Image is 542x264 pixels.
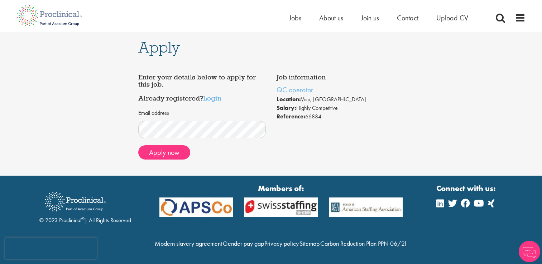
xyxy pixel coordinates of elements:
[223,239,264,248] a: Gender pay gap
[138,38,180,57] span: Apply
[39,186,131,225] div: © 2023 Proclinical | All Rights Reserved
[289,13,301,23] a: Jobs
[436,183,497,194] strong: Connect with us:
[397,13,418,23] a: Contact
[138,145,190,160] button: Apply now
[264,239,299,248] a: Privacy policy
[299,239,320,248] a: Sitemap
[277,95,404,104] li: Visp, [GEOGRAPHIC_DATA]
[277,85,313,94] a: QC operator
[277,74,404,81] h4: Job information
[323,197,408,217] img: APSCo
[155,239,222,248] a: Modern slavery agreement
[277,104,404,112] li: Highly Competitive
[320,239,407,248] a: Carbon Reduction Plan PPN 06/21
[138,74,266,102] h4: Enter your details below to apply for this job. Already registered?
[154,197,239,217] img: APSCo
[277,113,305,120] strong: Reference:
[436,13,468,23] a: Upload CV
[81,216,85,221] sup: ®
[203,94,221,102] a: Login
[277,104,296,112] strong: Salary:
[277,96,301,103] strong: Location:
[277,112,404,121] li: 66884
[159,183,403,194] strong: Members of:
[39,187,111,216] img: Proclinical Recruitment
[239,197,323,217] img: APSCo
[138,109,169,117] label: Email address
[5,238,97,259] iframe: reCAPTCHA
[319,13,343,23] a: About us
[519,241,540,262] img: Chatbot
[361,13,379,23] a: Join us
